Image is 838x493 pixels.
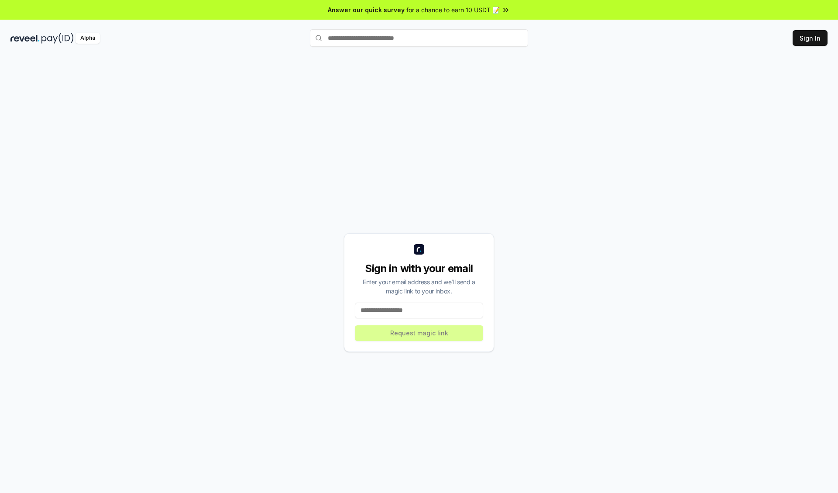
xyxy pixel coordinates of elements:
span: for a chance to earn 10 USDT 📝 [406,5,500,14]
img: reveel_dark [10,33,40,44]
div: Sign in with your email [355,262,483,276]
img: pay_id [41,33,74,44]
span: Answer our quick survey [328,5,405,14]
div: Enter your email address and we’ll send a magic link to your inbox. [355,277,483,296]
img: logo_small [414,244,424,255]
button: Sign In [793,30,828,46]
div: Alpha [76,33,100,44]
